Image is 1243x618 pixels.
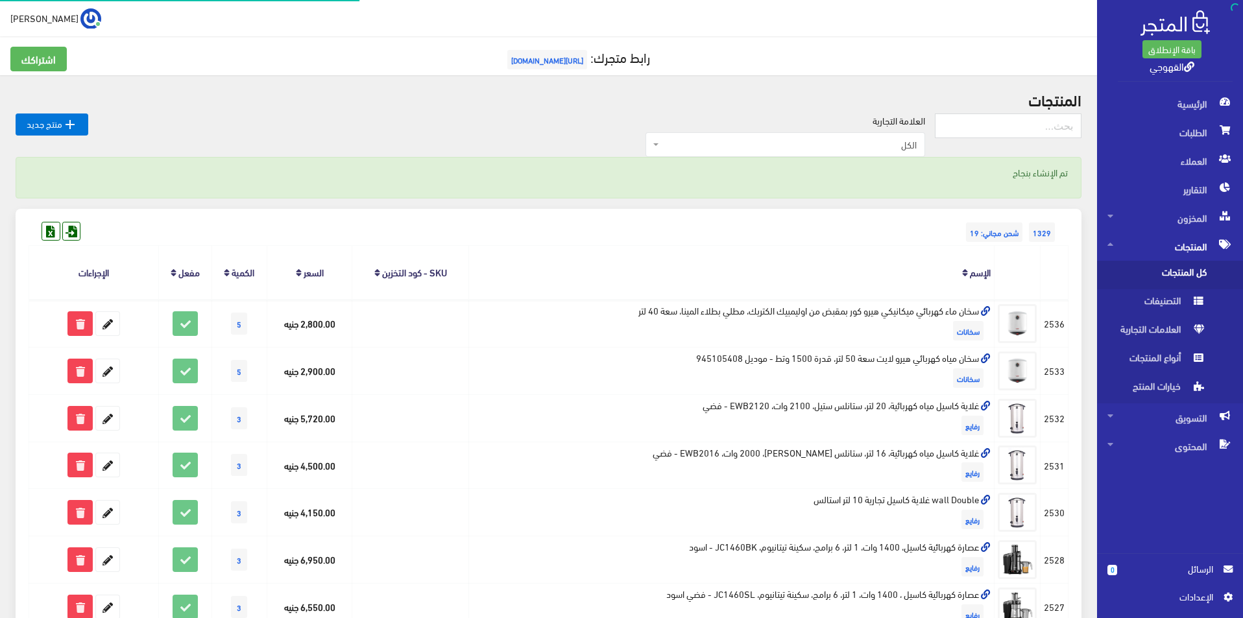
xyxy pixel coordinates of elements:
a: منتج جديد [16,113,88,136]
td: wall Double غلایة كاسيل تجاریة 10 لتر استالس [469,489,995,536]
img: ghlay-myah-khrbayy-16-ltr-stanls-styl-2000-oat-ewb2016-fdy.jpg [998,446,1037,484]
a: القهوجي [1150,56,1194,75]
span: سخانات [953,321,984,340]
img: skhan-myah-khrbayy-hyro-layt-saa-50-ltr-kdr-1500-ott-modyl-945105408.jpg [998,351,1037,390]
span: الرسائل [1128,562,1213,576]
span: المحتوى [1107,432,1233,460]
td: 6,950.00 جنيه [267,536,352,584]
td: 2,800.00 جنيه [267,300,352,347]
span: المنتجات [1107,232,1233,261]
img: ... [80,8,101,29]
span: التصنيفات [1107,289,1206,318]
td: 4,500.00 جنيه [267,442,352,489]
td: سخان ماء كهربائي ميكانيكي هيرو كور بمقبض من اوليمبيك الكتريك، مطلي بطلاء المينا، سعة 40 لتر [469,300,995,347]
a: المنتجات [1097,232,1243,261]
a: كل المنتجات [1097,261,1243,289]
span: المخزون [1107,204,1233,232]
span: الكل [662,138,917,151]
a: 0 الرسائل [1107,562,1233,589]
a: رابط متجرك:[URL][DOMAIN_NAME] [504,45,650,69]
td: 2533 [1041,347,1068,394]
span: 3 [231,549,247,571]
span: العلامات التجارية [1107,318,1206,346]
td: غلاية كاسيل مياه كهربائية، 16 لتر، ستانلس [PERSON_NAME]، 2000 وات، EWB2016 - فضي [469,442,995,489]
span: [PERSON_NAME] [10,10,78,26]
span: 3 [231,501,247,523]
a: الرئيسية [1097,89,1243,118]
i:  [62,117,78,132]
span: رفايع [961,462,984,482]
a: مفعل [178,263,200,281]
span: 3 [231,407,247,429]
td: سخان مياه كهربائي هيرو لايت سعة 50 لتر، قدرة 1500 وتط - موديل 945105408 [469,347,995,394]
a: المحتوى [1097,432,1243,460]
td: 4,150.00 جنيه [267,489,352,536]
span: العملاء [1107,147,1233,175]
a: الطلبات [1097,118,1243,147]
a: ... [PERSON_NAME] [10,8,101,29]
a: الكمية [232,263,254,281]
a: الإسم [970,263,991,281]
td: 2531 [1041,442,1068,489]
a: السعر [304,263,324,281]
span: 3 [231,596,247,618]
span: رفايع [961,557,984,576]
span: رفايع [961,510,984,529]
a: SKU - كود التخزين [382,263,447,281]
label: العلامة التجارية [873,113,925,128]
span: خيارات المنتج [1107,375,1206,403]
span: سخانات [953,368,984,388]
span: التسويق [1107,403,1233,432]
a: باقة الإنطلاق [1142,40,1201,58]
td: 2,900.00 جنيه [267,347,352,394]
td: عصارة كهربائية كاسيل، 1400 وات، 1 لتر، 6 برامج، سكينة تيتانيوم، JC1460BK - اسود [469,536,995,584]
img: aasar-khrbayy-1400-oat-1-ltr-6-bramg-skyn-tytanyom-jc1460bk-asod.jpg [998,540,1037,579]
td: 2530 [1041,489,1068,536]
td: غلاية كاسيل مياه كهربائية، 20 لتر، ستانلس ستيل، 2100 وات، EWB2120 - فضي [469,394,995,442]
a: العلامات التجارية [1097,318,1243,346]
p: تم الإنشاء بنجاح [29,165,1068,180]
span: كل المنتجات [1107,261,1206,289]
input: بحث... [935,113,1081,138]
a: المخزون [1097,204,1243,232]
span: 1329 [1029,222,1055,242]
a: اشتراكك [10,47,67,71]
img: . [1140,10,1210,36]
th: الإجراءات [29,246,159,300]
a: اﻹعدادات [1107,589,1233,610]
img: ghlay-myah-khrbayy-20-ltr-stanls-styl-2100-oat-ewb2120-fdy.jpg [998,399,1037,438]
span: 0 [1107,565,1117,575]
td: 2528 [1041,536,1068,584]
span: الطلبات [1107,118,1233,147]
a: خيارات المنتج [1097,375,1243,403]
span: 3 [231,454,247,476]
td: 5,720.00 جنيه [267,394,352,442]
span: 5 [231,360,247,382]
span: التقارير [1107,175,1233,204]
h2: المنتجات [16,91,1081,108]
td: 2532 [1041,394,1068,442]
span: اﻹعدادات [1118,589,1213,604]
a: التصنيفات [1097,289,1243,318]
a: أنواع المنتجات [1097,346,1243,375]
a: التقارير [1097,175,1243,204]
img: skhan-maaa-khrbayy-mykanyky-hyro-kor-bmkbd-mn-aolymbyk-alktryk-mtly-btlaaa-almyna-saa-40-ltr.jpg [998,304,1037,343]
span: شحن مجاني: 19 [966,222,1022,242]
span: [URL][DOMAIN_NAME] [507,50,587,69]
span: الكل [646,132,925,157]
span: 5 [231,313,247,335]
td: 2536 [1041,300,1068,347]
img: wall-double-ghlay-tgary-10-ltr-astals.jpg [998,493,1037,532]
a: العملاء [1097,147,1243,175]
span: رفايع [961,416,984,435]
span: الرئيسية [1107,89,1233,118]
span: أنواع المنتجات [1107,346,1206,375]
